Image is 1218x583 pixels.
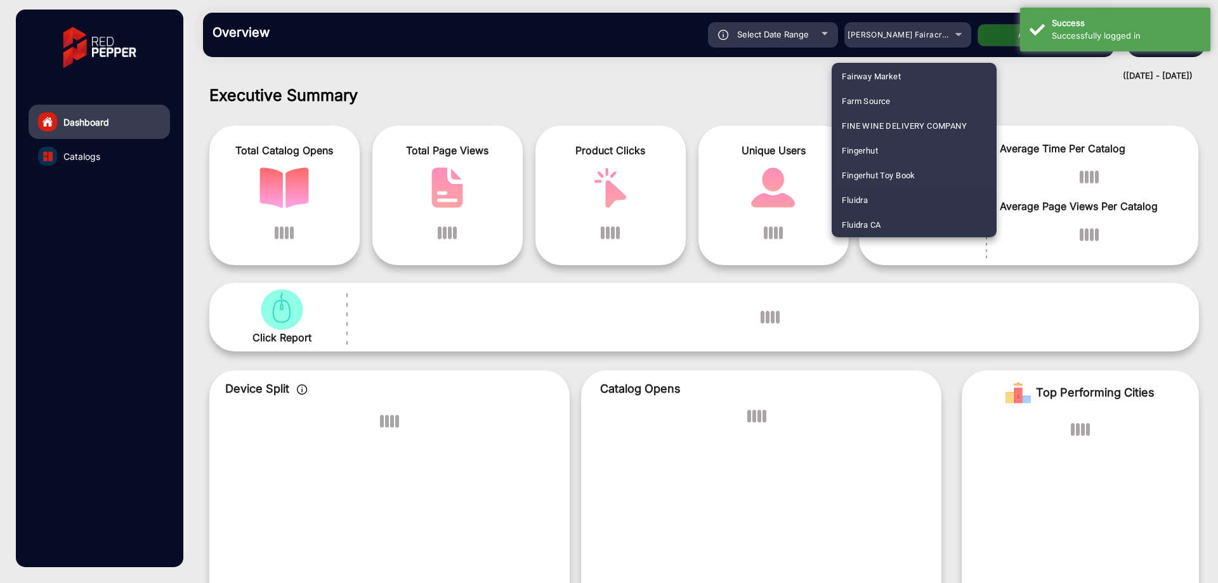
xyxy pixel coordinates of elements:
span: Farm Source [842,89,890,114]
span: Fluidra [842,188,868,213]
span: Fingerhut Toy Book [842,163,915,188]
span: Fingerhut [842,138,878,163]
div: Success [1052,17,1201,30]
span: Fairway Market [842,64,901,89]
span: FINE WINE DELIVERY COMPANY [842,114,967,138]
div: Successfully logged in [1052,30,1201,43]
span: Fluidra CA [842,213,881,237]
